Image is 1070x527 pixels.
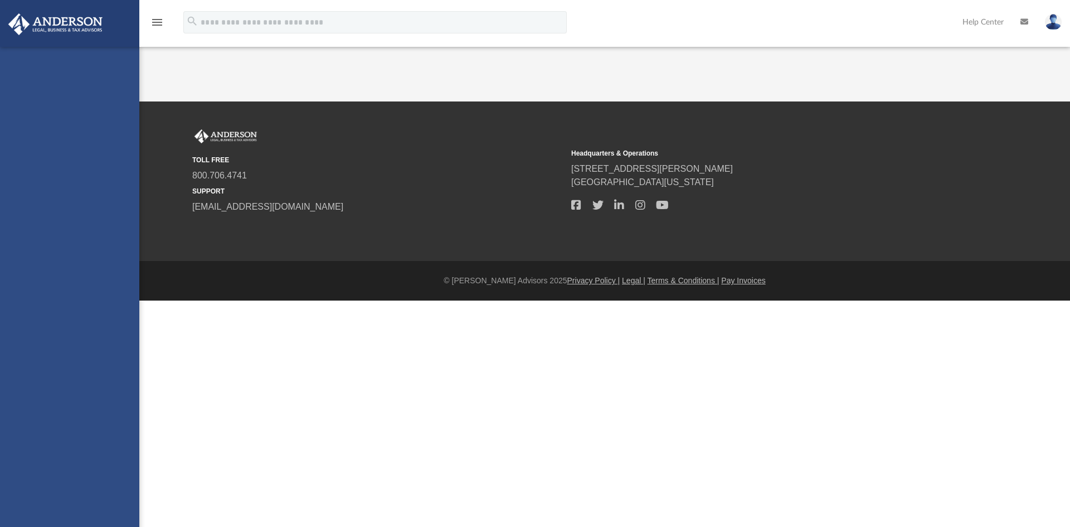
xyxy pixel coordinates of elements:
small: TOLL FREE [192,155,563,165]
a: Privacy Policy | [567,276,620,285]
a: [EMAIL_ADDRESS][DOMAIN_NAME] [192,202,343,211]
a: Terms & Conditions | [648,276,719,285]
i: menu [150,16,164,29]
img: Anderson Advisors Platinum Portal [192,129,259,144]
a: 800.706.4741 [192,171,247,180]
small: SUPPORT [192,186,563,196]
a: [STREET_ADDRESS][PERSON_NAME] [571,164,733,173]
small: Headquarters & Operations [571,148,942,158]
img: Anderson Advisors Platinum Portal [5,13,106,35]
a: Pay Invoices [721,276,765,285]
i: search [186,15,198,27]
a: [GEOGRAPHIC_DATA][US_STATE] [571,177,714,187]
img: User Pic [1045,14,1062,30]
a: menu [150,21,164,29]
div: © [PERSON_NAME] Advisors 2025 [139,275,1070,287]
a: Legal | [622,276,645,285]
